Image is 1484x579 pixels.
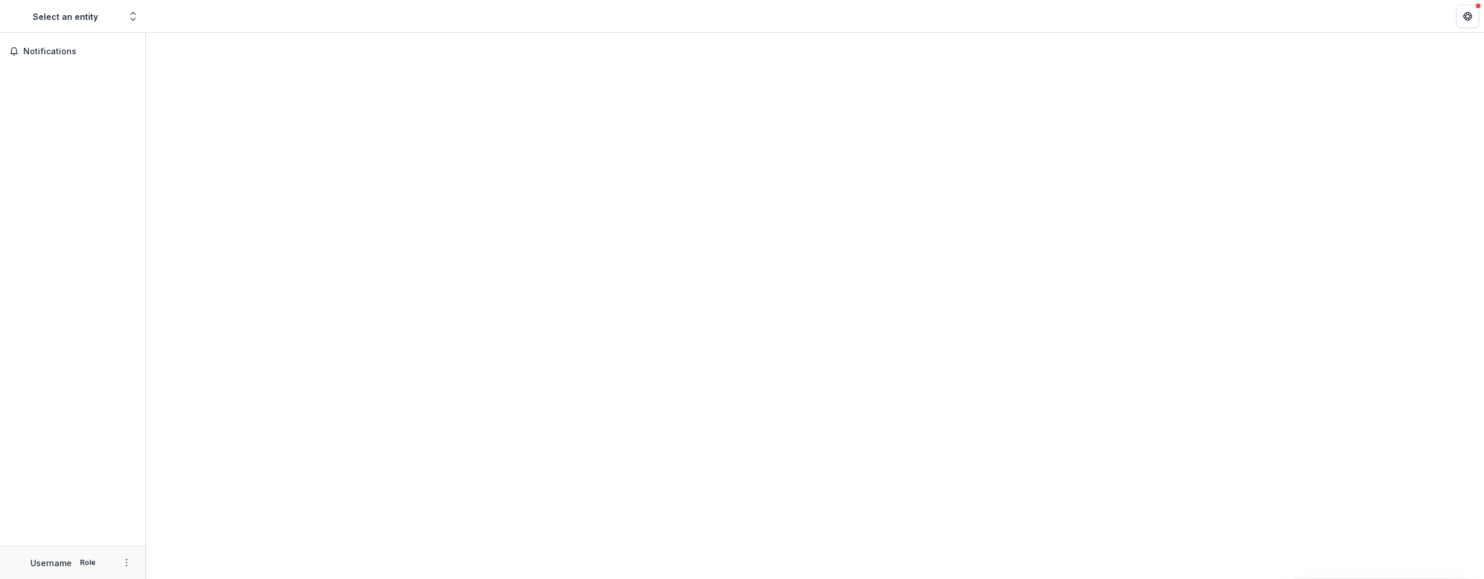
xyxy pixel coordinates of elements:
[125,5,141,28] button: Open entity switcher
[76,557,99,568] p: Role
[1456,5,1479,28] button: Get Help
[33,11,98,23] div: Select an entity
[5,42,141,61] button: Notifications
[23,47,136,57] span: Notifications
[30,557,72,569] p: Username
[120,556,134,570] button: More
